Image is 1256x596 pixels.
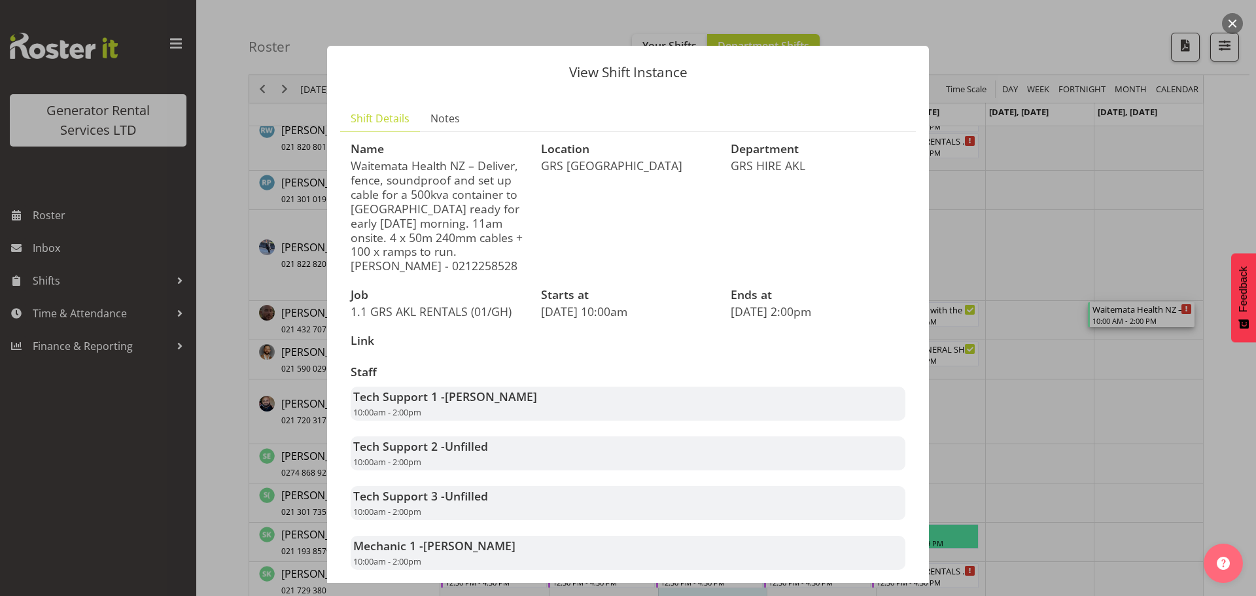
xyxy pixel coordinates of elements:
[731,143,905,156] h3: Department
[353,389,537,404] strong: Tech Support 1 -
[353,438,488,454] strong: Tech Support 2 -
[353,506,421,517] span: 10:00am - 2:00pm
[340,65,916,79] p: View Shift Instance
[351,304,525,319] p: 1.1 GRS AKL RENTALS (01/GH)
[1231,253,1256,342] button: Feedback - Show survey
[731,158,905,173] p: GRS HIRE AKL
[351,289,525,302] h3: Job
[541,304,716,319] p: [DATE] 10:00am
[541,289,716,302] h3: Starts at
[445,488,488,504] span: Unfilled
[351,158,525,273] p: Waitemata Health NZ – Deliver, fence, soundproof and set up cable for a 500kva container to [GEOG...
[351,366,905,379] h3: Staff
[351,111,410,126] span: Shift Details
[351,143,525,156] h3: Name
[353,456,421,468] span: 10:00am - 2:00pm
[541,143,716,156] h3: Location
[731,304,905,319] p: [DATE] 2:00pm
[731,289,905,302] h3: Ends at
[353,555,421,567] span: 10:00am - 2:00pm
[445,438,488,454] span: Unfilled
[353,488,488,504] strong: Tech Support 3 -
[1217,557,1230,570] img: help-xxl-2.png
[445,389,537,404] span: [PERSON_NAME]
[423,538,515,553] span: [PERSON_NAME]
[353,538,515,553] strong: Mechanic 1 -
[353,406,421,418] span: 10:00am - 2:00pm
[430,111,460,126] span: Notes
[541,158,716,173] p: GRS [GEOGRAPHIC_DATA]
[351,334,525,347] h3: Link
[1238,266,1249,312] span: Feedback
